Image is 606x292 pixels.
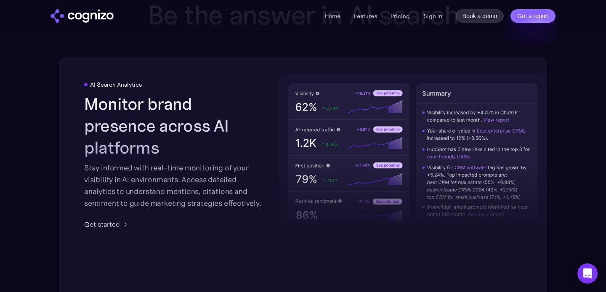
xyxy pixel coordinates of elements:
div: AI Search Analytics [90,81,142,88]
a: Sign in [423,11,442,21]
a: home [50,9,114,23]
h2: Monitor brand presence across AI platforms [84,93,264,159]
div: Get started [84,219,120,229]
div: Stay informed with real-time monitoring of your visibility in AI environments. Access detailed an... [84,162,264,209]
a: Pricing [391,12,410,20]
a: Get started [84,219,130,229]
a: Book a demo [456,9,504,23]
a: Get a report [510,9,555,23]
a: Home [325,12,340,20]
div: Open Intercom Messenger [577,263,598,284]
img: cognizo logo [50,9,114,23]
img: AI visibility metrics performance insights [279,74,547,237]
a: Features [354,12,377,20]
